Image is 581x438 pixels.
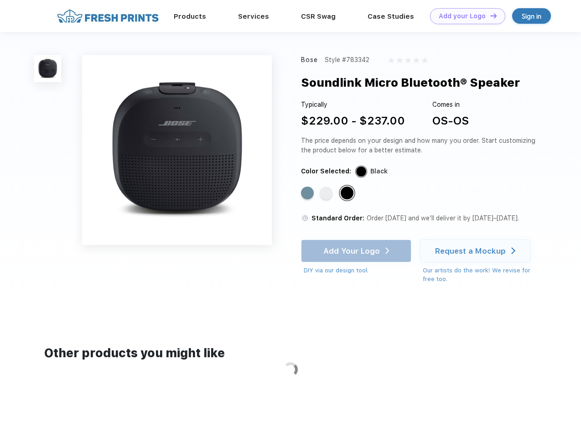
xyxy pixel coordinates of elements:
[34,55,61,82] img: func=resize&h=100
[301,12,336,21] a: CSR Swag
[405,57,411,63] img: gray_star.svg
[54,8,161,24] img: fo%20logo%202.webp
[439,12,486,20] div: Add your Logo
[512,8,551,24] a: Sign in
[325,55,369,65] div: Style #783342
[44,344,536,362] div: Other products you might like
[174,12,206,21] a: Products
[301,100,405,109] div: Typically
[414,57,419,63] img: gray_star.svg
[238,12,269,21] a: Services
[397,57,402,63] img: gray_star.svg
[320,187,332,199] div: White Smoke
[511,247,515,254] img: white arrow
[367,214,519,222] span: Order [DATE] and we’ll deliver it by [DATE]–[DATE].
[341,187,353,199] div: Black
[423,266,539,284] div: Our artists do the work! We revise for free too.
[301,167,351,176] div: Color Selected:
[301,136,539,155] div: The price depends on your design and how many you order. Start customizing the product below for ...
[432,100,469,109] div: Comes in
[422,57,427,63] img: gray_star.svg
[301,74,520,91] div: Soundlink Micro Bluetooth® Speaker
[82,55,272,245] img: func=resize&h=640
[304,266,411,275] div: DIY via our design tool.
[301,55,318,65] div: Bose
[435,246,506,255] div: Request a Mockup
[522,11,541,21] div: Sign in
[301,214,309,222] img: standard order
[432,113,469,129] div: OS-OS
[490,13,497,18] img: DT
[389,57,394,63] img: gray_star.svg
[311,214,364,222] span: Standard Order:
[370,167,388,176] div: Black
[301,187,314,199] div: Stone Blue
[301,113,405,129] div: $229.00 - $237.00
